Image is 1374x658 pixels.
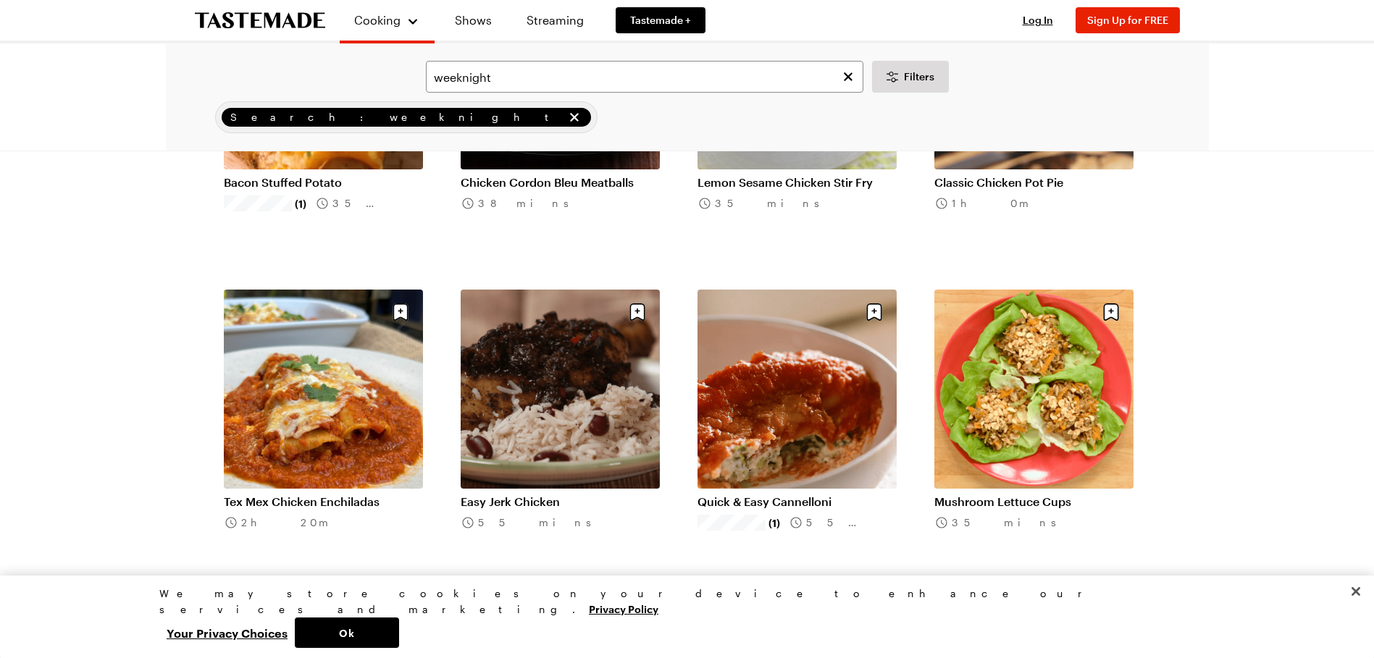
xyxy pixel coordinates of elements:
button: Sign Up for FREE [1076,7,1180,33]
span: Sign Up for FREE [1087,14,1168,26]
a: Classic Chicken Pot Pie [934,175,1134,190]
span: Tastemade + [630,13,691,28]
span: Filters [904,69,934,84]
span: Search: weeknight [230,109,564,125]
span: Cooking [354,13,401,27]
div: Privacy [159,586,1202,648]
button: Save recipe [387,298,414,326]
a: Quick & Easy Cannelloni [698,494,897,509]
a: To Tastemade Home Page [195,12,325,29]
a: More information about your privacy, opens in a new tab [589,602,658,615]
button: remove Search: weeknight [566,109,582,125]
button: Your Privacy Choices [159,617,295,648]
button: Log In [1009,13,1067,28]
button: Save recipe [1097,298,1125,326]
button: Clear search [840,69,856,85]
button: Close [1340,575,1372,607]
a: Easy Jerk Chicken [461,494,660,509]
button: Ok [295,617,399,648]
button: Save recipe [860,298,888,326]
button: Cooking [354,6,420,35]
a: Tex Mex Chicken Enchiladas [224,494,423,509]
button: Desktop filters [872,61,949,93]
a: Lemon Sesame Chicken Stir Fry [698,175,897,190]
span: Log In [1023,14,1053,26]
div: We may store cookies on your device to enhance our services and marketing. [159,586,1202,617]
a: Bacon Stuffed Potato [224,175,423,190]
button: Save recipe [624,298,651,326]
a: Chicken Cordon Bleu Meatballs [461,175,660,190]
a: Mushroom Lettuce Cups [934,494,1134,509]
a: Tastemade + [616,7,705,33]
